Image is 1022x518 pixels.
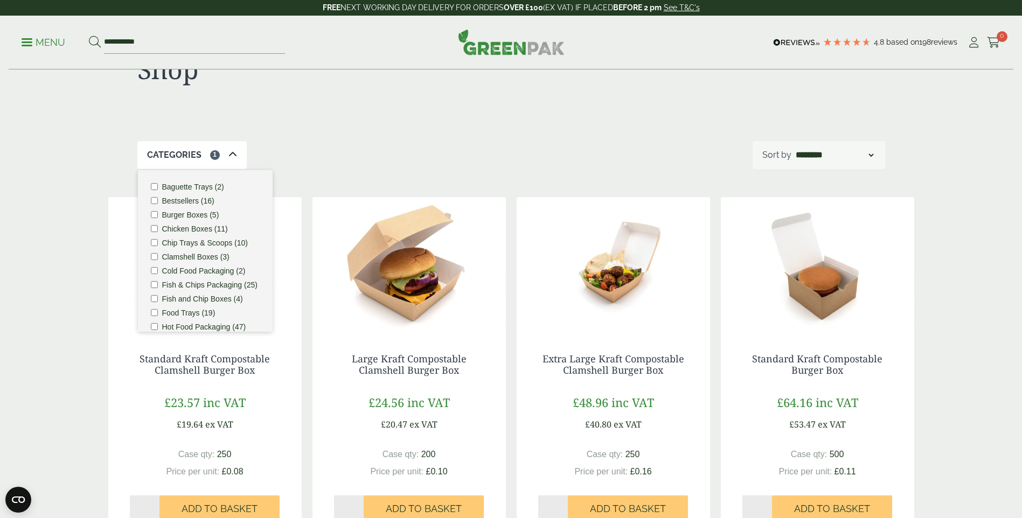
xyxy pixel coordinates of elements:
label: Hot Food Packaging (47) [162,323,246,331]
span: £48.96 [573,394,608,410]
span: £19.64 [177,418,203,430]
span: 4.8 [874,38,886,46]
span: 500 [830,450,844,459]
a: Extra Large Kraft Compostable Clamshell Burger Box [543,352,684,377]
span: Case qty: [791,450,828,459]
a: Standard Kraft Compostable Clamshell Burger Box [140,352,270,377]
span: 198 [919,38,931,46]
span: inc VAT [611,394,654,410]
p: Sort by [762,149,791,162]
span: ex VAT [818,418,846,430]
i: My Account [967,37,981,48]
span: Case qty: [587,450,623,459]
span: Price per unit: [166,467,219,476]
strong: OVER £100 [504,3,543,12]
strong: FREE [323,3,340,12]
p: Menu [22,36,65,49]
a: Standard Kraft Compostable Burger Box [752,352,882,377]
span: reviews [931,38,957,46]
label: Burger Boxes (5) [162,211,219,219]
span: Add to Basket [386,503,462,515]
span: 250 [217,450,232,459]
a: Menu [22,36,65,47]
span: 0 [997,31,1007,42]
span: £20.47 [381,418,407,430]
span: inc VAT [816,394,858,410]
span: £40.80 [585,418,611,430]
select: Shop order [794,149,875,162]
img: Standard Kraft Burger Box with Burger [721,197,914,332]
label: Cold Food Packaging (2) [162,267,246,275]
span: £23.57 [164,394,200,410]
span: Price per unit: [370,467,423,476]
span: Price per unit: [574,467,628,476]
label: Fish & Chips Packaging (25) [162,281,258,289]
img: XL Clam WC Open Ang [517,197,710,332]
div: 4.79 Stars [823,37,871,47]
img: GreenPak Supplies [458,29,565,55]
label: Bestsellers (16) [162,197,214,205]
strong: BEFORE 2 pm [613,3,662,12]
p: Categories [147,149,201,162]
a: Large Kraft Compostable Clamshell Burger Box [352,352,467,377]
span: £0.10 [426,467,448,476]
span: Add to Basket [794,503,870,515]
img: Large Kraft Clamshell Burger Box with Burger [312,197,506,332]
label: Fish and Chip Boxes (4) [162,295,243,303]
span: ex VAT [409,418,437,430]
span: Based on [886,38,919,46]
span: £0.11 [835,467,856,476]
label: Food Trays (19) [162,309,215,317]
span: 250 [625,450,640,459]
img: Standard Kraft Clamshell Burger Box with Chicken Burger [108,197,302,332]
span: Add to Basket [590,503,666,515]
span: 1 [210,150,220,160]
label: Clamshell Boxes (3) [162,253,230,261]
span: ex VAT [205,418,233,430]
span: Case qty: [383,450,419,459]
span: £53.47 [789,418,816,430]
span: 200 [421,450,436,459]
span: ex VAT [614,418,642,430]
label: Chip Trays & Scoops (10) [162,239,248,247]
span: £64.16 [777,394,812,410]
button: Open CMP widget [5,487,31,513]
span: inc VAT [407,394,450,410]
span: inc VAT [203,394,246,410]
span: Add to Basket [182,503,258,515]
img: REVIEWS.io [773,39,820,46]
span: Price per unit: [778,467,832,476]
a: See T&C's [664,3,700,12]
label: Chicken Boxes (11) [162,225,228,233]
h1: Shop [137,54,511,85]
span: £0.16 [630,467,652,476]
i: Cart [987,37,1000,48]
span: £24.56 [369,394,404,410]
a: 0 [987,34,1000,51]
span: £0.08 [222,467,244,476]
span: Case qty: [178,450,215,459]
label: Baguette Trays (2) [162,183,224,191]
